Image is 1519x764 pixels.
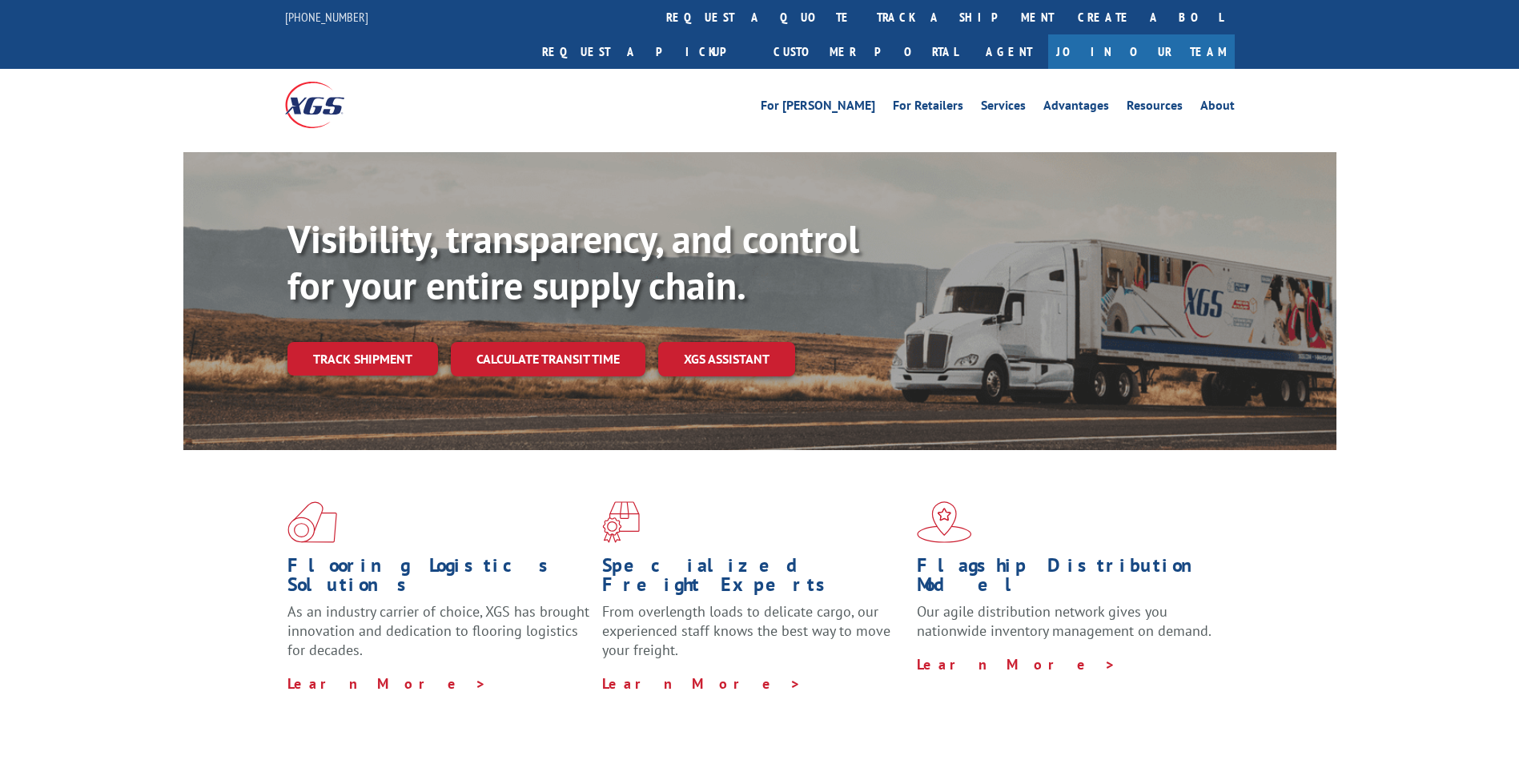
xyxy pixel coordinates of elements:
a: Learn More > [602,674,802,693]
a: [PHONE_NUMBER] [285,9,368,25]
a: Track shipment [287,342,438,376]
a: Learn More > [917,655,1116,674]
a: Agent [970,34,1048,69]
p: From overlength loads to delicate cargo, our experienced staff knows the best way to move your fr... [602,602,905,674]
img: xgs-icon-total-supply-chain-intelligence-red [287,501,337,543]
a: For Retailers [893,99,963,117]
b: Visibility, transparency, and control for your entire supply chain. [287,214,859,310]
a: About [1200,99,1235,117]
h1: Specialized Freight Experts [602,556,905,602]
a: Services [981,99,1026,117]
a: Calculate transit time [451,342,645,376]
a: Join Our Team [1048,34,1235,69]
a: For [PERSON_NAME] [761,99,875,117]
h1: Flagship Distribution Model [917,556,1220,602]
a: Request a pickup [530,34,762,69]
a: Customer Portal [762,34,970,69]
a: Learn More > [287,674,487,693]
a: Resources [1127,99,1183,117]
a: XGS ASSISTANT [658,342,795,376]
img: xgs-icon-flagship-distribution-model-red [917,501,972,543]
span: Our agile distribution network gives you nationwide inventory management on demand. [917,602,1212,640]
img: xgs-icon-focused-on-flooring-red [602,501,640,543]
span: As an industry carrier of choice, XGS has brought innovation and dedication to flooring logistics... [287,602,589,659]
h1: Flooring Logistics Solutions [287,556,590,602]
a: Advantages [1043,99,1109,117]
